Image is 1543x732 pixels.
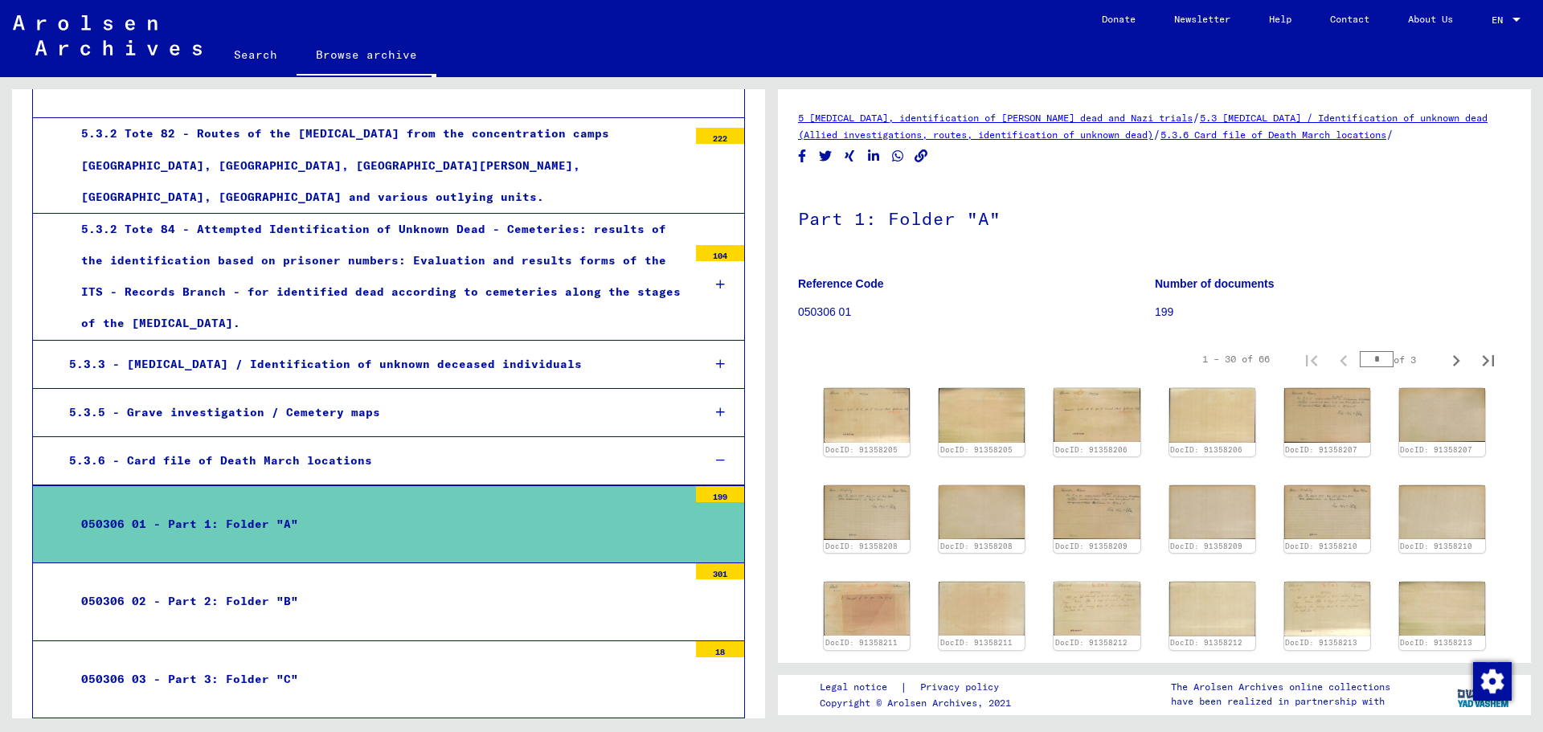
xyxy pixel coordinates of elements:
button: Share on Twitter [817,146,834,166]
img: 001.jpg [824,582,910,636]
b: Reference Code [798,277,884,290]
div: of 3 [1360,352,1440,367]
button: Previous page [1328,343,1360,375]
a: DocID: 91358206 [1170,445,1242,454]
img: 002.jpg [1169,485,1255,540]
a: DocID: 91358209 [1055,542,1128,550]
a: DocID: 91358207 [1285,445,1357,454]
div: 199 [696,486,744,502]
div: 104 [696,245,744,261]
img: 002.jpg [939,485,1025,539]
a: DocID: 91358210 [1285,542,1357,550]
img: Change consent [1473,662,1512,701]
button: First page [1295,343,1328,375]
button: Share on Facebook [794,146,811,166]
span: / [1153,127,1160,141]
p: 199 [1155,304,1511,321]
img: 002.jpg [1169,388,1255,443]
img: yv_logo.png [1454,674,1514,714]
b: Number of documents [1155,277,1275,290]
img: 001.jpg [1054,485,1140,539]
a: DocID: 91358210 [1400,542,1472,550]
div: 1 – 30 of 66 [1202,352,1270,366]
a: DocID: 91358209 [1170,542,1242,550]
a: DocID: 91358205 [940,445,1013,454]
img: 002.jpg [1399,485,1485,540]
a: Privacy policy [907,679,1018,696]
a: 5 [MEDICAL_DATA], identification of [PERSON_NAME] dead and Nazi trials [798,112,1193,124]
img: 001.jpg [1054,388,1140,442]
img: 002.jpg [1399,582,1485,636]
a: DocID: 91358212 [1055,638,1128,647]
img: 002.jpg [939,582,1025,636]
a: DocID: 91358208 [825,542,898,550]
img: 002.jpg [1169,582,1255,636]
span: / [1386,127,1394,141]
a: 5.3.6 Card file of Death March locations [1160,129,1386,141]
button: Next page [1440,343,1472,375]
a: DocID: 91358213 [1400,638,1472,647]
img: Arolsen_neg.svg [13,15,202,55]
p: 050306 01 [798,304,1154,321]
div: 18 [696,641,744,657]
img: 001.jpg [1284,388,1370,443]
button: Last page [1472,343,1504,375]
img: 001.jpg [824,388,910,443]
button: Copy link [913,146,930,166]
div: 5.3.5 - Grave investigation / Cemetery maps [57,397,690,428]
a: Search [215,35,297,74]
a: DocID: 91358206 [1055,445,1128,454]
img: 001.jpg [1054,582,1140,636]
div: 050306 02 - Part 2: Folder "B" [69,586,688,617]
a: Legal notice [820,679,900,696]
img: 001.jpg [1284,485,1370,539]
a: DocID: 91358213 [1285,638,1357,647]
img: 001.jpg [824,485,910,540]
div: | [820,679,1018,696]
p: The Arolsen Archives online collections [1171,680,1390,694]
img: 002.jpg [1399,388,1485,442]
a: DocID: 91358208 [940,542,1013,550]
p: have been realized in partnership with [1171,694,1390,709]
a: DocID: 91358212 [1170,638,1242,647]
span: / [1193,110,1200,125]
div: 5.3.2 Tote 84 - Attempted Identification of Unknown Dead - Cemeteries: results of the identificat... [69,214,688,340]
a: DocID: 91358211 [825,638,898,647]
div: 301 [696,563,744,579]
a: DocID: 91358211 [940,638,1013,647]
div: 050306 01 - Part 1: Folder "A" [69,509,688,540]
div: 5.3.6 - Card file of Death March locations [57,445,690,476]
img: 001.jpg [1284,582,1370,636]
div: 222 [696,128,744,144]
div: 5.3.3 - [MEDICAL_DATA] / Identification of unknown deceased individuals [57,349,690,380]
a: Browse archive [297,35,436,77]
img: 002.jpg [939,388,1025,443]
div: 5.3.2 Tote 82 - Routes of the [MEDICAL_DATA] from the concentration camps [GEOGRAPHIC_DATA], [GEO... [69,118,688,213]
h1: Part 1: Folder "A" [798,182,1511,252]
span: EN [1492,14,1509,26]
a: DocID: 91358207 [1400,445,1472,454]
button: Share on WhatsApp [890,146,907,166]
div: 050306 03 - Part 3: Folder "C" [69,664,688,695]
button: Share on Xing [841,146,858,166]
p: Copyright © Arolsen Archives, 2021 [820,696,1018,710]
a: DocID: 91358205 [825,445,898,454]
button: Share on LinkedIn [866,146,882,166]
